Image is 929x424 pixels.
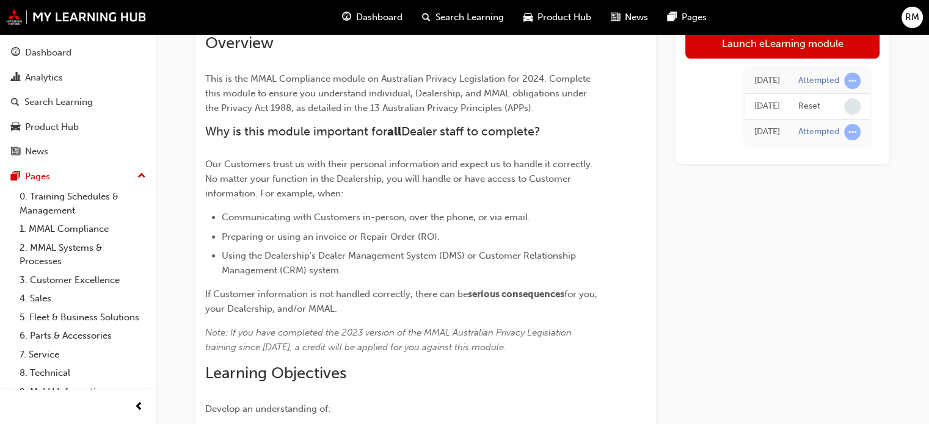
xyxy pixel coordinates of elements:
span: news-icon [11,146,20,157]
span: guage-icon [342,10,351,25]
div: Fri Sep 26 2025 18:42:00 GMT+1000 (Australian Eastern Standard Time) [754,99,780,113]
a: car-iconProduct Hub [514,5,601,30]
button: Pages [5,165,151,188]
a: 5. Fleet & Business Solutions [15,308,151,327]
span: chart-icon [11,73,20,84]
button: RM [902,7,923,28]
span: serious consequences [468,289,564,300]
a: guage-iconDashboard [332,5,412,30]
a: 1. MMAL Compliance [15,220,151,239]
span: Using the Dealership's Dealer Management System (DMS) or Customer Relationship Management (CRM) s... [222,250,578,276]
span: Dealer staff to complete? [401,124,541,138]
span: News [625,10,648,24]
span: Learning Objectives [205,364,346,383]
a: 2. MMAL Systems & Processes [15,239,151,271]
span: Communicating with Customers in-person, over the phone, or via email. [222,212,530,223]
span: Product Hub [537,10,591,24]
a: 3. Customer Excellence [15,271,151,290]
span: RM [905,10,919,24]
span: up-icon [137,168,146,184]
div: Analytics [25,71,63,85]
span: prev-icon [134,400,144,415]
span: Our Customers trust us with their personal information and expect us to handle it correctly. No m... [205,159,596,199]
span: Develop an understanding of: [205,403,330,414]
div: Attempted [798,126,839,138]
span: This is the MMAL Compliance module on Australian Privacy Legislation for 2024. Complete this modu... [205,73,593,113]
span: news-icon [611,10,620,25]
a: 7. Service [15,345,151,364]
div: Fri Sep 26 2025 18:42:07 GMT+1000 (Australian Eastern Standard Time) [754,74,780,88]
span: Search Learning [435,10,504,24]
a: 8. Technical [15,364,151,383]
div: Product Hub [25,120,79,134]
div: Fri Sep 26 2025 17:18:10 GMT+1000 (Australian Eastern Standard Time) [754,125,780,139]
a: 0. Training Schedules & Management [15,187,151,220]
a: 9. MyLH Information [15,383,151,401]
a: Analytics [5,66,151,89]
a: News [5,140,151,163]
span: car-icon [523,10,533,25]
button: DashboardAnalyticsSearch LearningProduct HubNews [5,39,151,165]
span: Preparing or using an invoice or Repair Order (RO). [222,231,440,242]
span: search-icon [11,97,20,108]
a: 6. Parts & Accessories [15,326,151,345]
a: Dashboard [5,41,151,64]
span: If Customer information is not handled correctly, there can be [205,289,468,300]
a: Product Hub [5,116,151,138]
a: news-iconNews [601,5,658,30]
span: learningRecordVerb_NONE-icon [844,98,861,115]
span: all [387,124,401,138]
span: learningRecordVerb_ATTEMPT-icon [844,124,861,140]
div: Search Learning [24,95,93,109]
span: Note: If you have completed the 2023 version of the MMAL Australian Privacy Legislation training ... [205,327,574,353]
div: Pages [25,170,50,184]
span: pages-icon [11,171,20,182]
span: learningRecordVerb_ATTEMPT-icon [844,73,861,89]
span: Pages [682,10,707,24]
div: Attempted [798,75,839,87]
a: search-iconSearch Learning [412,5,514,30]
span: Why is this module important for [205,124,387,138]
a: Search Learning [5,91,151,113]
div: News [25,145,48,159]
span: search-icon [422,10,431,25]
span: Dashboard [356,10,403,24]
div: Reset [798,101,820,112]
span: car-icon [11,122,20,133]
img: mmal [6,9,147,25]
a: Launch eLearning module [685,28,880,59]
a: 4. Sales [15,289,151,308]
span: pages-icon [668,10,677,25]
div: Dashboard [25,46,71,60]
a: pages-iconPages [658,5,716,30]
span: guage-icon [11,48,20,59]
span: Overview [205,34,274,52]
